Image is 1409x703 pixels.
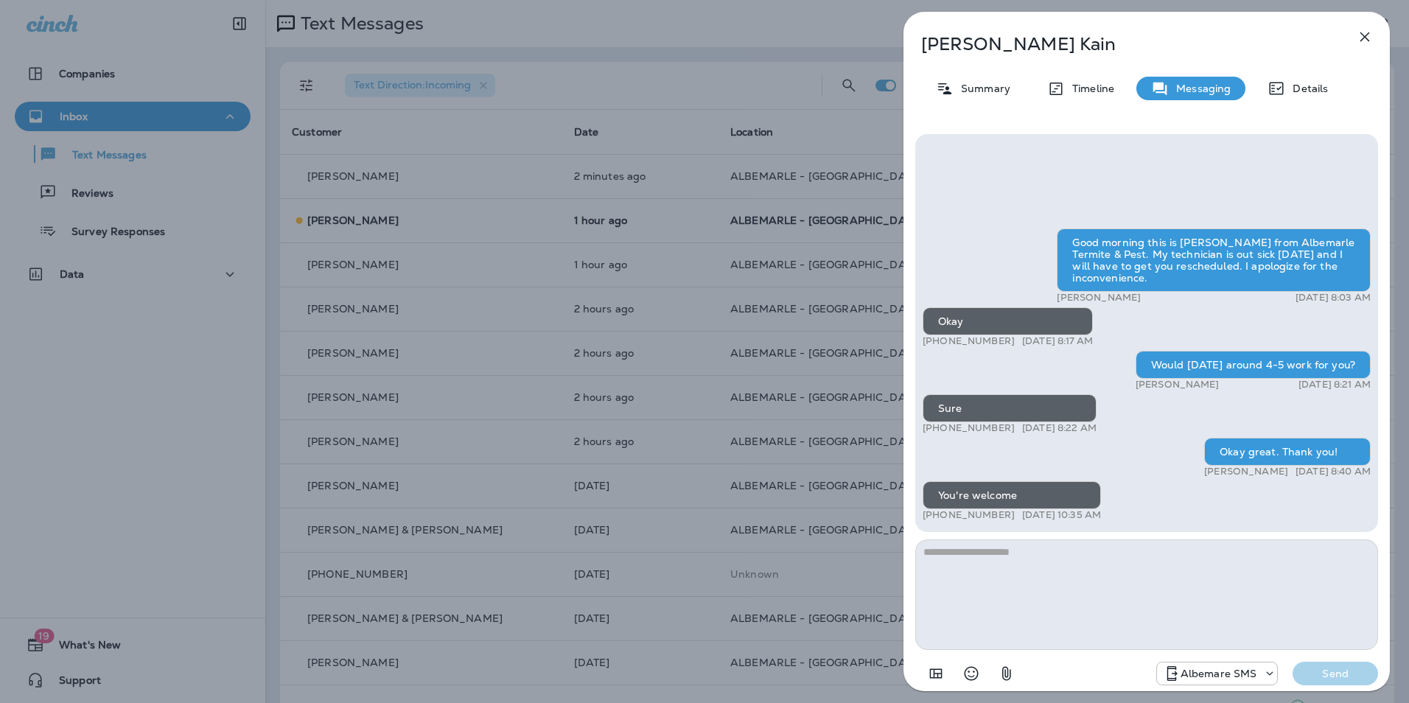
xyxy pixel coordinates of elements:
p: Summary [954,83,1010,94]
p: Details [1285,83,1328,94]
p: Albemare SMS [1181,668,1257,679]
p: [DATE] 8:17 AM [1022,335,1093,347]
p: [DATE] 8:03 AM [1296,292,1371,304]
p: [PHONE_NUMBER] [923,509,1015,521]
div: +1 (252) 600-3555 [1157,665,1278,682]
div: You're welcome [923,481,1101,509]
p: [DATE] 10:35 AM [1022,509,1101,521]
button: Select an emoji [957,659,986,688]
div: Would [DATE] around 4-5 work for you? [1136,351,1371,379]
p: [PERSON_NAME] [1057,292,1141,304]
div: Okay great. Thank you! [1204,438,1371,466]
p: [PHONE_NUMBER] [923,422,1015,434]
div: Sure [923,394,1097,422]
p: [PHONE_NUMBER] [923,335,1015,347]
p: [PERSON_NAME] Kain [921,34,1324,55]
p: [DATE] 8:22 AM [1022,422,1097,434]
p: [PERSON_NAME] [1136,379,1220,391]
button: Add in a premade template [921,659,951,688]
p: [DATE] 8:40 AM [1296,466,1371,478]
div: Good morning this is [PERSON_NAME] from Albemarle Termite & Pest. My technician is out sick [DATE... [1057,228,1371,292]
p: [DATE] 8:21 AM [1298,379,1371,391]
p: Timeline [1065,83,1114,94]
p: [PERSON_NAME] [1204,466,1288,478]
div: Okay [923,307,1093,335]
p: Messaging [1169,83,1231,94]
